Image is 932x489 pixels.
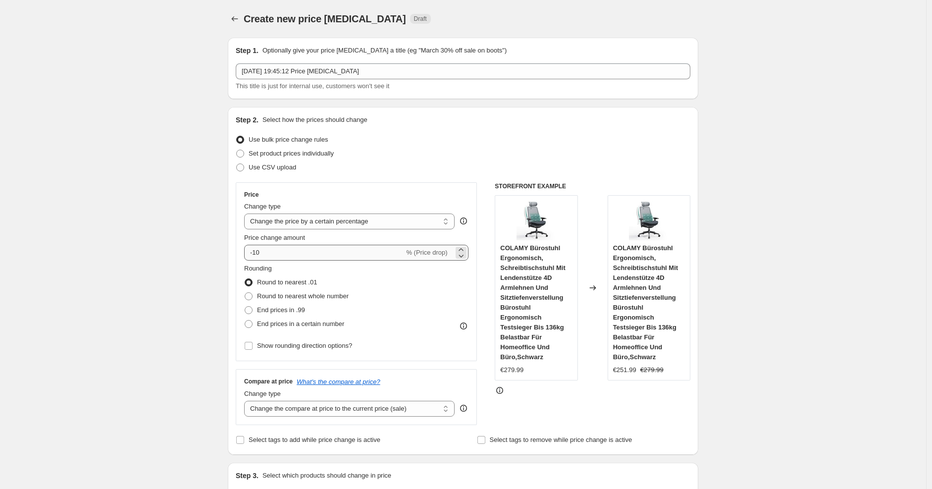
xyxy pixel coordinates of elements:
span: Select tags to add while price change is active [249,436,380,443]
input: -15 [244,245,404,261]
img: 71gZx22N30L_80x.jpg [629,201,669,240]
span: COLAMY Bürostuhl Ergonomisch, Schreibtischstuhl Mit Lendenstütze 4D Armlehnen Und Sitztiefenverst... [613,244,678,361]
span: Show rounding direction options? [257,342,352,349]
h2: Step 2. [236,115,259,125]
p: Optionally give your price [MEDICAL_DATA] a title (eg "March 30% off sale on boots") [262,46,507,55]
span: Change type [244,390,281,397]
img: 71gZx22N30L_80x.jpg [517,201,556,240]
span: Change type [244,203,281,210]
div: help [459,216,468,226]
button: Price change jobs [228,12,242,26]
span: Use bulk price change rules [249,136,328,143]
div: help [459,403,468,413]
input: 30% off holiday sale [236,63,690,79]
span: Round to nearest whole number [257,292,349,300]
span: End prices in a certain number [257,320,344,327]
h2: Step 3. [236,471,259,481]
p: Select which products should change in price [262,471,391,481]
span: Set product prices individually [249,150,334,157]
span: This title is just for internal use, customers won't see it [236,82,389,90]
h6: STOREFRONT EXAMPLE [495,182,690,190]
span: Price change amount [244,234,305,241]
span: % (Price drop) [406,249,447,256]
span: Draft [414,15,427,23]
h3: Price [244,191,259,199]
div: €279.99 [500,365,523,375]
p: Select how the prices should change [262,115,367,125]
button: What's the compare at price? [297,378,380,385]
span: Select tags to remove while price change is active [490,436,632,443]
span: Rounding [244,265,272,272]
span: Use CSV upload [249,163,296,171]
div: €251.99 [613,365,636,375]
strike: €279.99 [640,365,664,375]
span: Create new price [MEDICAL_DATA] [244,13,406,24]
h2: Step 1. [236,46,259,55]
span: End prices in .99 [257,306,305,314]
h3: Compare at price [244,378,293,385]
span: COLAMY Bürostuhl Ergonomisch, Schreibtischstuhl Mit Lendenstütze 4D Armlehnen Und Sitztiefenverst... [500,244,565,361]
span: Round to nearest .01 [257,278,317,286]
